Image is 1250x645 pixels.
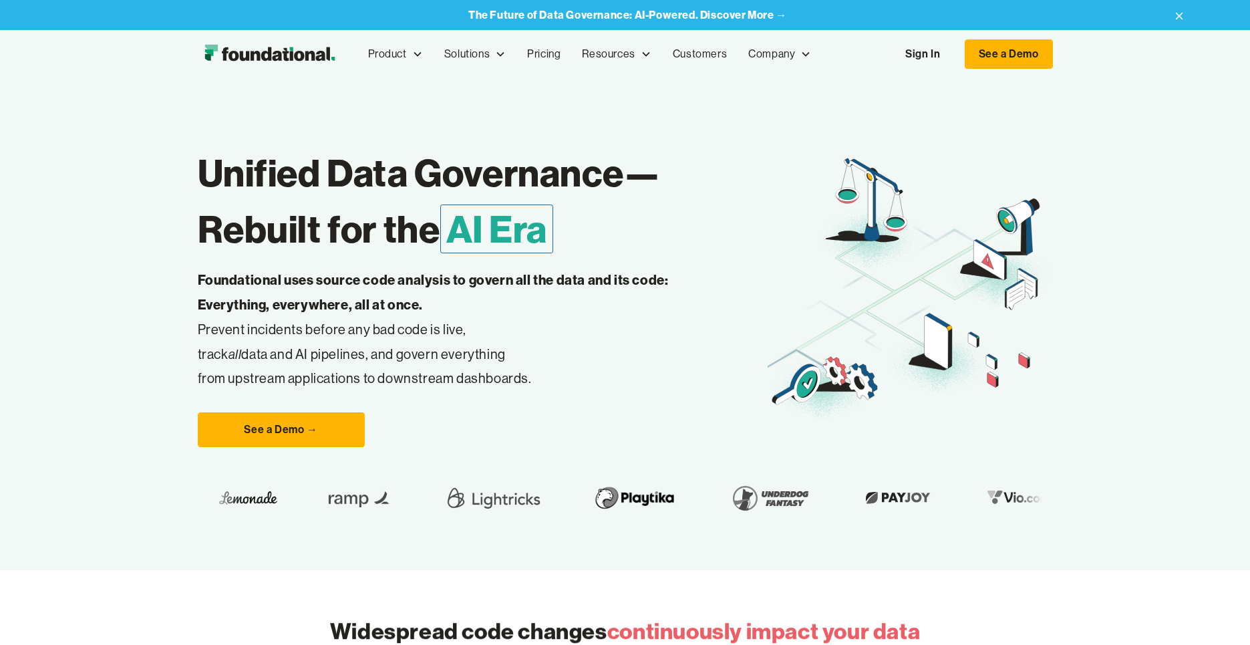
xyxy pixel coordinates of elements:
[468,9,787,21] a: The Future of Data Governance: AI-Powered. Discover More →
[198,271,669,313] strong: Foundational uses source code analysis to govern all the data and its code: Everything, everywher...
[198,487,257,508] img: Lemonade
[516,32,571,76] a: Pricing
[838,487,917,508] img: Payjoy
[965,39,1053,69] a: See a Demo
[198,145,768,257] h1: Unified Data Governance— Rebuilt for the
[422,479,524,517] img: Lightricks
[892,40,953,68] a: Sign In
[440,205,554,253] span: AI Era
[468,8,787,21] strong: The Future of Data Governance: AI-Powered. Discover More →
[705,479,796,517] img: Underdog Fantasy
[299,479,379,517] img: Ramp
[198,41,341,68] img: Foundational Logo
[738,32,822,76] div: Company
[357,32,434,76] div: Product
[607,617,920,645] span: continuously impact your data
[198,412,365,447] a: See a Demo →
[434,32,516,76] div: Solutions
[662,32,738,76] a: Customers
[960,487,1038,508] img: Vio.com
[567,479,662,517] img: Playtika
[748,45,795,63] div: Company
[368,45,407,63] div: Product
[444,45,490,63] div: Solutions
[228,346,242,362] em: all
[198,41,341,68] a: home
[582,45,635,63] div: Resources
[571,32,661,76] div: Resources
[198,268,711,391] p: Prevent incidents before any bad code is live, track data and AI pipelines, and govern everything...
